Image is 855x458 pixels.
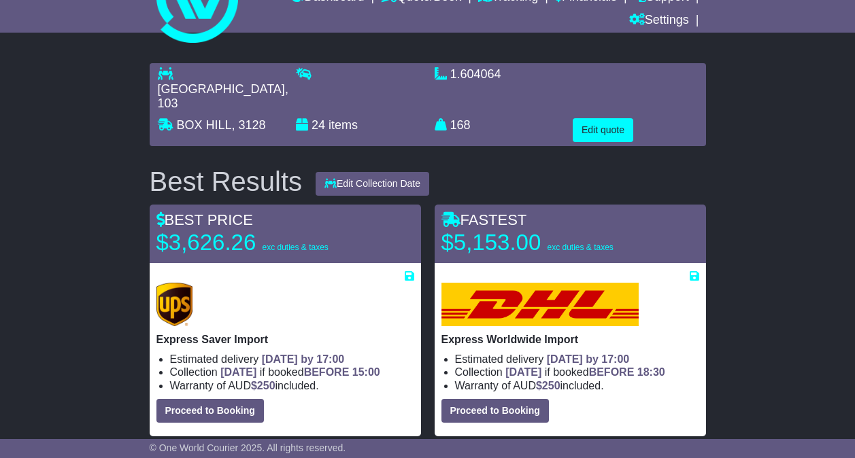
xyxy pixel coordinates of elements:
li: Collection [455,366,699,378]
span: BOX HILL [177,118,232,132]
span: exc duties & taxes [262,243,328,252]
span: BEFORE [589,366,635,378]
span: [DATE] [505,366,541,378]
span: if booked [505,366,665,378]
span: $ [251,380,275,391]
li: Estimated delivery [455,353,699,366]
span: $ [536,380,560,391]
li: Estimated delivery [170,353,414,366]
span: [GEOGRAPHIC_DATA] [158,82,285,96]
button: Edit Collection Date [316,172,429,196]
span: FASTEST [441,211,527,228]
li: Collection [170,366,414,378]
li: Warranty of AUD included. [170,379,414,392]
span: 168 [450,118,471,132]
span: 250 [542,380,560,391]
a: Settings [629,10,689,33]
span: [DATE] by 17:00 [262,353,345,365]
span: [DATE] by 17:00 [547,353,630,365]
p: Express Worldwide Import [441,333,699,346]
span: BEFORE [304,366,350,378]
div: Best Results [143,166,309,196]
span: , 3128 [232,118,266,132]
span: , 103 [158,82,288,111]
span: 24 [312,118,325,132]
button: Proceed to Booking [156,399,264,423]
span: 1.604064 [450,67,501,81]
img: DHL: Express Worldwide Import [441,283,639,326]
img: UPS (new): Express Saver Import [156,283,193,326]
span: BEST PRICE [156,211,253,228]
span: exc duties & taxes [547,243,613,252]
li: Warranty of AUD included. [455,379,699,392]
p: Express Saver Import [156,333,414,346]
span: 250 [257,380,275,391]
button: Proceed to Booking [441,399,549,423]
button: Edit quote [573,118,633,142]
span: if booked [220,366,380,378]
span: [DATE] [220,366,256,378]
p: $3,626.26 [156,229,329,256]
p: $5,153.00 [441,229,614,256]
span: items [329,118,358,132]
span: © One World Courier 2025. All rights reserved. [150,442,346,453]
span: 15:00 [352,366,380,378]
span: 18:30 [637,366,665,378]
